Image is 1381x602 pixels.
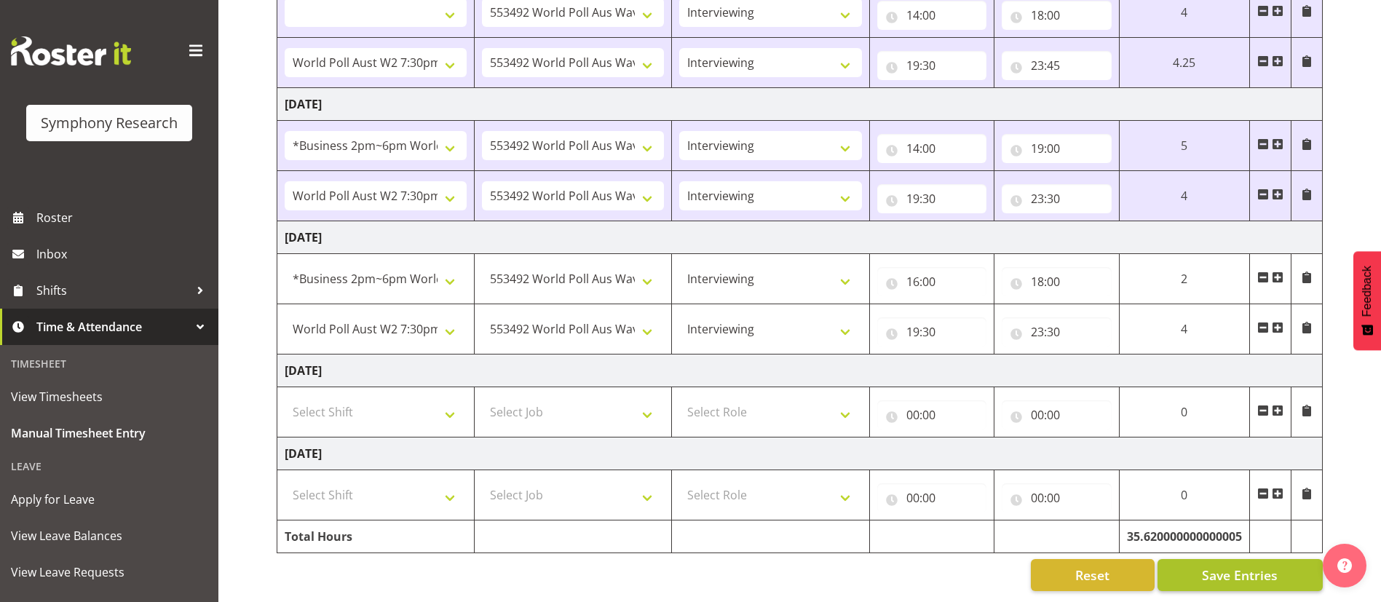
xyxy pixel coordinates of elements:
input: Click to select... [1002,317,1112,346]
input: Click to select... [877,317,987,346]
input: Click to select... [1002,483,1112,512]
td: 2 [1119,254,1249,304]
td: 4 [1119,171,1249,221]
input: Click to select... [877,400,987,429]
td: 4 [1119,304,1249,355]
span: View Timesheets [11,386,207,408]
td: Total Hours [277,520,475,553]
input: Click to select... [877,184,987,213]
span: Apply for Leave [11,488,207,510]
a: View Leave Balances [4,518,215,554]
input: Click to select... [1002,267,1112,296]
td: [DATE] [277,355,1323,387]
input: Click to select... [1002,400,1112,429]
input: Click to select... [1002,134,1112,163]
input: Click to select... [877,483,987,512]
td: 35.620000000000005 [1119,520,1249,553]
td: [DATE] [277,221,1323,254]
input: Click to select... [877,267,987,296]
input: Click to select... [877,1,987,30]
button: Reset [1031,559,1155,591]
button: Feedback - Show survey [1353,251,1381,350]
td: 5 [1119,121,1249,171]
input: Click to select... [877,51,987,80]
a: View Leave Requests [4,554,215,590]
span: Feedback [1361,266,1374,317]
span: Reset [1075,566,1109,585]
input: Click to select... [1002,1,1112,30]
td: 0 [1119,470,1249,520]
button: Save Entries [1158,559,1323,591]
a: Apply for Leave [4,481,215,518]
input: Click to select... [1002,184,1112,213]
img: help-xxl-2.png [1337,558,1352,573]
td: 0 [1119,387,1249,437]
span: Time & Attendance [36,316,189,338]
a: View Timesheets [4,379,215,415]
input: Click to select... [1002,51,1112,80]
a: Manual Timesheet Entry [4,415,215,451]
td: [DATE] [277,88,1323,121]
span: View Leave Requests [11,561,207,583]
td: [DATE] [277,437,1323,470]
div: Timesheet [4,349,215,379]
span: Manual Timesheet Entry [11,422,207,444]
div: Symphony Research [41,112,178,134]
input: Click to select... [877,134,987,163]
div: Leave [4,451,215,481]
span: Inbox [36,243,211,265]
span: Save Entries [1202,566,1278,585]
img: Rosterit website logo [11,36,131,66]
span: View Leave Balances [11,525,207,547]
td: 4.25 [1119,38,1249,88]
span: Shifts [36,280,189,301]
span: Roster [36,207,211,229]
